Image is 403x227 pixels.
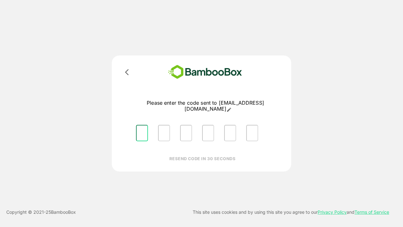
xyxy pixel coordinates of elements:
p: Please enter the code sent to [EMAIL_ADDRESS][DOMAIN_NAME] [131,100,280,112]
img: bamboobox [159,63,251,81]
a: Terms of Service [355,209,389,215]
input: Please enter OTP character 2 [158,125,170,141]
input: Please enter OTP character 1 [136,125,148,141]
p: Copyright © 2021- 25 BambooBox [6,208,76,216]
p: This site uses cookies and by using this site you agree to our and [193,208,389,216]
input: Please enter OTP character 3 [180,125,192,141]
input: Please enter OTP character 6 [246,125,258,141]
a: Privacy Policy [318,209,347,215]
input: Please enter OTP character 5 [224,125,236,141]
input: Please enter OTP character 4 [202,125,214,141]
